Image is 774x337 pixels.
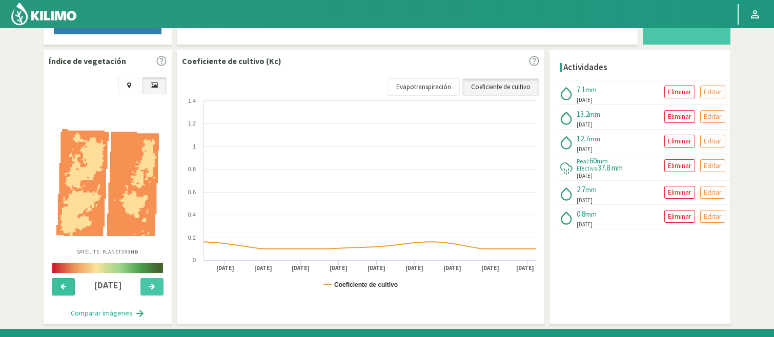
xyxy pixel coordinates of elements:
text: [DATE] [443,264,461,272]
button: Eliminar [664,110,695,123]
p: Eliminar [668,160,691,172]
text: [DATE] [330,264,348,272]
p: Editar [704,186,722,198]
button: Eliminar [664,135,695,148]
text: Coeficiente de cultivo [334,281,398,288]
text: [DATE] [254,264,272,272]
p: Eliminar [668,135,691,147]
span: mm [585,185,597,194]
text: [DATE] [405,264,423,272]
span: 13.2 [577,109,589,119]
text: [DATE] [216,264,234,272]
span: Real: [577,157,589,165]
button: Editar [700,210,725,223]
button: Eliminar [664,159,695,172]
img: 57752427-0e06-415a-9827-4d8c14364f77_-_planet_-_2025-09-24.png [56,129,159,236]
text: 0.4 [188,212,196,218]
span: 7.1 [577,85,585,94]
img: Kilimo [10,2,77,26]
span: [DATE] [577,172,593,180]
span: mm [589,110,600,119]
text: 1 [193,143,196,150]
span: [DATE] [577,120,593,129]
span: [DATE] [577,96,593,104]
p: Eliminar [668,210,691,222]
h4: [DATE] [81,280,135,290]
p: Eliminar [668,86,691,98]
p: Editar [704,111,722,122]
span: 3X3 [121,248,139,255]
span: [DATE] [577,145,593,154]
text: [DATE] [516,264,534,272]
span: [DATE] [577,220,593,229]
a: Evapotranspiración [388,78,460,96]
p: Satélite: Planet [77,248,139,256]
p: Eliminar [668,111,691,122]
img: scale [52,263,163,273]
p: Editar [704,160,722,172]
button: Editar [700,86,725,98]
button: Editar [700,110,725,123]
text: 0.6 [188,189,196,195]
span: [DATE] [577,196,593,205]
text: [DATE] [292,264,310,272]
button: Eliminar [664,86,695,98]
p: Editar [704,210,722,222]
span: 60 [589,156,597,165]
text: 0.2 [188,235,196,241]
a: Coeficiente de cultivo [462,78,539,96]
p: Editar [704,135,722,147]
b: HD [131,248,139,255]
span: 37.8 mm [598,163,623,173]
text: [DATE] [481,264,499,272]
text: 1.2 [188,120,196,127]
button: Comparar imágenes [60,303,155,324]
button: Editar [700,159,725,172]
span: 2.7 [577,184,585,194]
span: mm [597,156,608,165]
text: 1.4 [188,98,196,104]
text: 0.8 [188,166,196,172]
text: 0 [193,257,196,263]
h4: Actividades [563,62,607,72]
span: mm [589,134,600,143]
button: Eliminar [664,186,695,199]
p: Índice de vegetación [49,55,126,67]
button: Eliminar [664,210,695,223]
span: Efectiva [577,164,598,172]
button: Editar [700,186,725,199]
p: Editar [704,86,722,98]
span: mm [585,209,597,219]
span: 0.8 [577,209,585,219]
span: 12.7 [577,134,589,143]
p: Eliminar [668,186,691,198]
span: mm [585,85,597,94]
p: Coeficiente de cultivo (Kc) [182,55,281,67]
button: Editar [700,135,725,148]
text: [DATE] [368,264,385,272]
